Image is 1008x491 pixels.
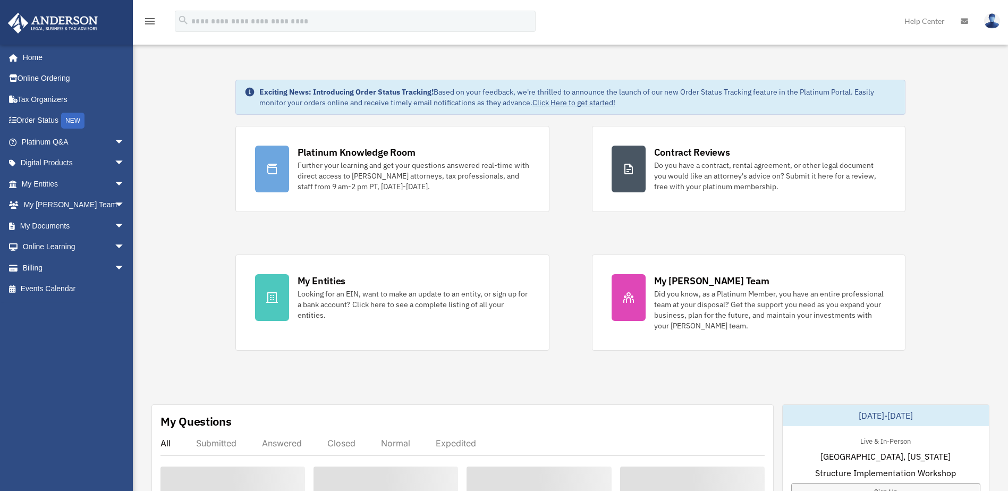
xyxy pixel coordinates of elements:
[143,15,156,28] i: menu
[7,278,141,300] a: Events Calendar
[7,68,141,89] a: Online Ordering
[235,255,549,351] a: My Entities Looking for an EIN, want to make an update to an entity, or sign up for a bank accoun...
[783,405,989,426] div: [DATE]-[DATE]
[298,289,530,320] div: Looking for an EIN, want to make an update to an entity, or sign up for a bank account? Click her...
[143,19,156,28] a: menu
[327,438,355,448] div: Closed
[7,131,141,153] a: Platinum Q&Aarrow_drop_down
[160,413,232,429] div: My Questions
[259,87,897,108] div: Based on your feedback, we're thrilled to announce the launch of our new Order Status Tracking fe...
[160,438,171,448] div: All
[7,110,141,132] a: Order StatusNEW
[7,89,141,110] a: Tax Organizers
[654,289,886,331] div: Did you know, as a Platinum Member, you have an entire professional team at your disposal? Get th...
[5,13,101,33] img: Anderson Advisors Platinum Portal
[984,13,1000,29] img: User Pic
[114,215,135,237] span: arrow_drop_down
[532,98,615,107] a: Click Here to get started!
[61,113,84,129] div: NEW
[114,236,135,258] span: arrow_drop_down
[114,153,135,174] span: arrow_drop_down
[820,450,951,463] span: [GEOGRAPHIC_DATA], [US_STATE]
[592,255,906,351] a: My [PERSON_NAME] Team Did you know, as a Platinum Member, you have an entire professional team at...
[114,194,135,216] span: arrow_drop_down
[7,215,141,236] a: My Documentsarrow_drop_down
[654,274,769,287] div: My [PERSON_NAME] Team
[7,236,141,258] a: Online Learningarrow_drop_down
[654,160,886,192] div: Do you have a contract, rental agreement, or other legal document you would like an attorney's ad...
[7,194,141,216] a: My [PERSON_NAME] Teamarrow_drop_down
[7,153,141,174] a: Digital Productsarrow_drop_down
[259,87,434,97] strong: Exciting News: Introducing Order Status Tracking!
[7,47,135,68] a: Home
[114,131,135,153] span: arrow_drop_down
[298,146,416,159] div: Platinum Knowledge Room
[298,160,530,192] div: Further your learning and get your questions answered real-time with direct access to [PERSON_NAM...
[852,435,919,446] div: Live & In-Person
[196,438,236,448] div: Submitted
[592,126,906,212] a: Contract Reviews Do you have a contract, rental agreement, or other legal document you would like...
[177,14,189,26] i: search
[7,173,141,194] a: My Entitiesarrow_drop_down
[262,438,302,448] div: Answered
[7,257,141,278] a: Billingarrow_drop_down
[381,438,410,448] div: Normal
[654,146,730,159] div: Contract Reviews
[815,467,956,479] span: Structure Implementation Workshop
[235,126,549,212] a: Platinum Knowledge Room Further your learning and get your questions answered real-time with dire...
[436,438,476,448] div: Expedited
[114,173,135,195] span: arrow_drop_down
[114,257,135,279] span: arrow_drop_down
[298,274,345,287] div: My Entities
